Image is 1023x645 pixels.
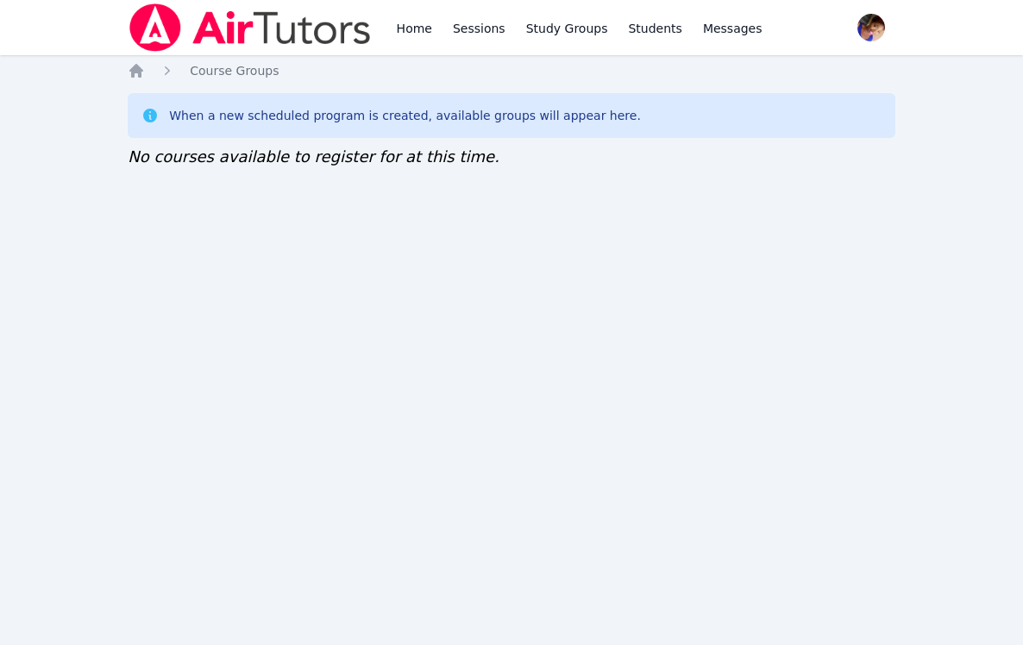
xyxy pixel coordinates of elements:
nav: Breadcrumb [128,62,895,79]
span: No courses available to register for at this time. [128,147,499,166]
div: When a new scheduled program is created, available groups will appear here. [169,107,641,124]
a: Course Groups [190,62,279,79]
span: Course Groups [190,64,279,78]
img: Air Tutors [128,3,372,52]
span: Messages [703,20,763,37]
